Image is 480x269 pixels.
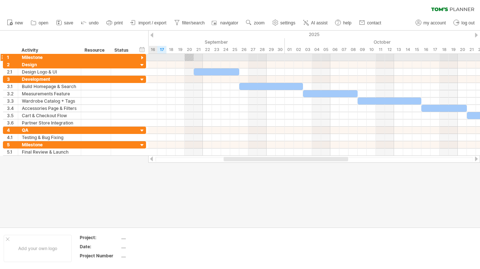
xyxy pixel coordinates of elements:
div: Monday, 22 September 2025 [203,46,212,54]
div: Date: [80,244,120,250]
div: QA [22,127,77,134]
div: Monday, 29 September 2025 [267,46,276,54]
div: Sunday, 28 September 2025 [257,46,267,54]
div: Saturday, 18 October 2025 [440,46,449,54]
a: my account [414,18,448,28]
div: 4 [7,127,18,134]
div: 2 [7,61,18,68]
div: Monday, 20 October 2025 [458,46,467,54]
div: Thursday, 25 September 2025 [230,46,239,54]
a: filter/search [172,18,207,28]
span: log out [461,20,475,25]
a: navigator [211,18,240,28]
span: save [64,20,73,25]
div: Wednesday, 17 September 2025 [157,46,166,54]
a: import / export [129,18,169,28]
a: zoom [244,18,267,28]
div: 5 [7,141,18,148]
span: import / export [138,20,166,25]
div: .... [121,234,182,241]
div: Tuesday, 30 September 2025 [276,46,285,54]
a: undo [79,18,101,28]
div: 3.4 [7,105,18,112]
div: September 2025 [12,38,285,46]
div: .... [121,244,182,250]
div: Friday, 19 September 2025 [176,46,185,54]
div: 3.1 [7,83,18,90]
div: Wardrobe Catalog + Tags [22,98,77,104]
div: Project Number [80,253,120,259]
div: Sunday, 21 September 2025 [194,46,203,54]
div: 1 [7,54,18,61]
div: Wednesday, 24 September 2025 [221,46,230,54]
a: settings [271,18,298,28]
div: 5.1 [7,149,18,155]
a: save [54,18,75,28]
div: Development [22,76,77,83]
a: print [105,18,125,28]
span: settings [280,20,295,25]
span: navigator [220,20,238,25]
div: Friday, 17 October 2025 [430,46,440,54]
div: 3.5 [7,112,18,119]
div: Tuesday, 14 October 2025 [403,46,412,54]
a: open [29,18,51,28]
div: 2.1 [7,68,18,75]
span: filter/search [182,20,205,25]
div: Thursday, 18 September 2025 [166,46,176,54]
div: Thursday, 2 October 2025 [294,46,303,54]
div: Monday, 13 October 2025 [394,46,403,54]
div: Measurements Feature [22,90,77,97]
div: Tuesday, 23 September 2025 [212,46,221,54]
div: Activity [21,47,77,54]
div: .... [121,253,182,259]
div: 4.1 [7,134,18,141]
div: Saturday, 20 September 2025 [185,46,194,54]
div: Saturday, 4 October 2025 [312,46,321,54]
div: Milestone [22,54,77,61]
div: Saturday, 11 October 2025 [376,46,385,54]
div: Status [114,47,130,54]
div: Add your own logo [4,235,72,262]
div: 3 [7,76,18,83]
a: AI assist [301,18,330,28]
div: Saturday, 27 September 2025 [248,46,257,54]
div: Thursday, 16 October 2025 [421,46,430,54]
div: Monday, 6 October 2025 [330,46,339,54]
a: contact [357,18,383,28]
div: Final Review & Launch [22,149,77,155]
span: contact [367,20,381,25]
div: Sunday, 5 October 2025 [321,46,330,54]
span: zoom [254,20,264,25]
span: new [15,20,23,25]
div: Friday, 26 September 2025 [239,46,248,54]
span: AI assist [311,20,327,25]
div: Project: [80,234,120,241]
a: help [333,18,354,28]
div: Testing & Bug Fixing [22,134,77,141]
a: log out [452,18,477,28]
div: Accessories Page & Filters [22,105,77,112]
a: new [5,18,25,28]
div: Design [22,61,77,68]
div: Tuesday, 16 September 2025 [148,46,157,54]
div: Tuesday, 21 October 2025 [467,46,476,54]
span: my account [424,20,446,25]
div: Cart & Checkout Flow [22,112,77,119]
div: Wednesday, 1 October 2025 [285,46,294,54]
div: Resource [84,47,107,54]
div: Sunday, 19 October 2025 [449,46,458,54]
div: Sunday, 12 October 2025 [385,46,394,54]
div: 3.6 [7,119,18,126]
div: Friday, 3 October 2025 [303,46,312,54]
div: Thursday, 9 October 2025 [358,46,367,54]
div: Milestone [22,141,77,148]
div: Wednesday, 15 October 2025 [412,46,421,54]
div: 3.2 [7,90,18,97]
div: Wednesday, 8 October 2025 [349,46,358,54]
div: Design Logo & UI [22,68,77,75]
span: help [343,20,351,25]
div: 3.3 [7,98,18,104]
span: open [39,20,48,25]
div: Friday, 10 October 2025 [367,46,376,54]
